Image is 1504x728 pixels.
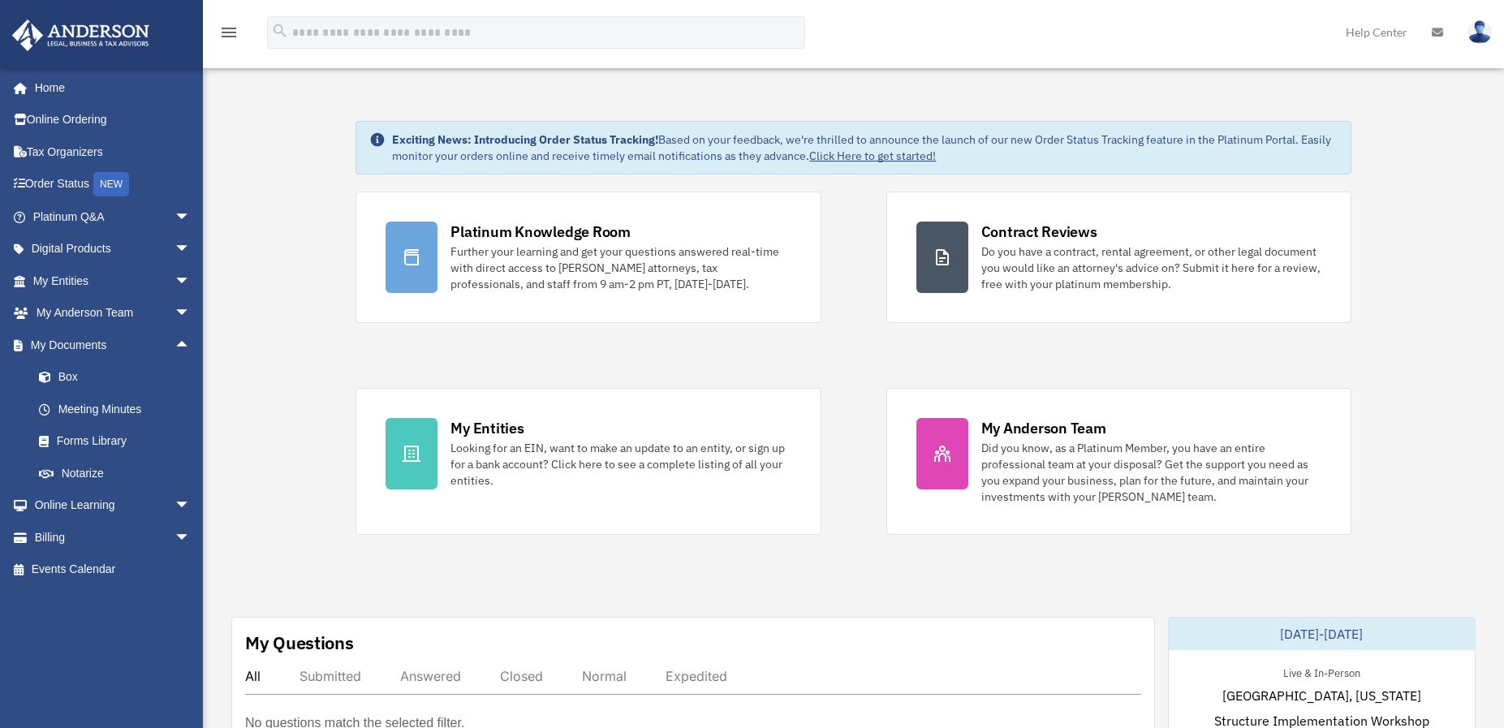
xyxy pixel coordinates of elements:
i: search [271,22,289,40]
div: Answered [400,668,461,684]
a: Online Learningarrow_drop_down [11,489,215,522]
a: Events Calendar [11,554,215,586]
span: arrow_drop_down [175,265,207,298]
span: [GEOGRAPHIC_DATA], [US_STATE] [1222,686,1421,705]
span: arrow_drop_up [175,329,207,362]
a: Forms Library [23,425,215,458]
span: arrow_drop_down [175,233,207,266]
div: Contract Reviews [981,222,1097,242]
div: Submitted [300,668,361,684]
div: My Anderson Team [981,418,1106,438]
div: NEW [93,172,129,196]
a: Digital Productsarrow_drop_down [11,233,215,265]
div: Further your learning and get your questions answered real-time with direct access to [PERSON_NAM... [450,243,791,292]
span: arrow_drop_down [175,297,207,330]
div: [DATE]-[DATE] [1169,618,1475,650]
div: My Questions [245,631,354,655]
span: arrow_drop_down [175,521,207,554]
a: Platinum Q&Aarrow_drop_down [11,200,215,233]
a: My Entities Looking for an EIN, want to make an update to an entity, or sign up for a bank accoun... [356,388,821,535]
a: Click Here to get started! [809,149,936,163]
i: menu [219,23,239,42]
div: My Entities [450,418,524,438]
span: arrow_drop_down [175,489,207,523]
a: My Entitiesarrow_drop_down [11,265,215,297]
span: arrow_drop_down [175,200,207,234]
div: Platinum Knowledge Room [450,222,631,242]
div: Looking for an EIN, want to make an update to an entity, or sign up for a bank account? Click her... [450,440,791,489]
a: Billingarrow_drop_down [11,521,215,554]
strong: Exciting News: Introducing Order Status Tracking! [392,132,658,147]
div: Closed [500,668,543,684]
img: User Pic [1467,20,1492,44]
div: Did you know, as a Platinum Member, you have an entire professional team at your disposal? Get th... [981,440,1321,505]
div: Do you have a contract, rental agreement, or other legal document you would like an attorney's ad... [981,243,1321,292]
a: Online Ordering [11,104,215,136]
a: Contract Reviews Do you have a contract, rental agreement, or other legal document you would like... [886,192,1351,323]
div: Expedited [666,668,727,684]
a: Box [23,361,215,394]
a: Tax Organizers [11,136,215,168]
a: Order StatusNEW [11,168,215,201]
a: Meeting Minutes [23,393,215,425]
img: Anderson Advisors Platinum Portal [7,19,154,51]
a: My Documentsarrow_drop_up [11,329,215,361]
div: Based on your feedback, we're thrilled to announce the launch of our new Order Status Tracking fe... [392,131,1337,164]
div: Live & In-Person [1270,663,1373,680]
a: My Anderson Teamarrow_drop_down [11,297,215,330]
a: Notarize [23,457,215,489]
a: Platinum Knowledge Room Further your learning and get your questions answered real-time with dire... [356,192,821,323]
a: menu [219,28,239,42]
a: My Anderson Team Did you know, as a Platinum Member, you have an entire professional team at your... [886,388,1351,535]
div: Normal [582,668,627,684]
a: Home [11,71,207,104]
div: All [245,668,261,684]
